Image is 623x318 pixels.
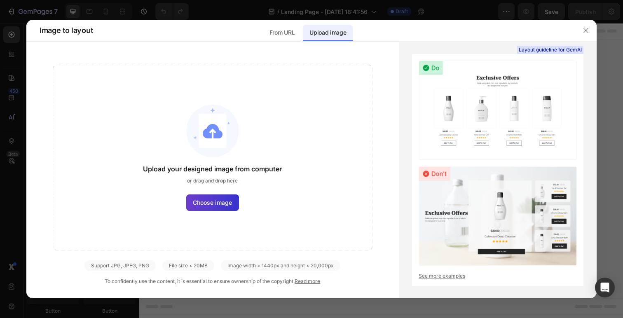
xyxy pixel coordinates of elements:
span: Image to layout [40,26,93,35]
p: From URL [269,28,295,37]
div: Image width > 1440px and height < 20,000px [221,260,340,271]
button: Add elements [249,169,307,186]
button: Add sections [187,169,244,186]
div: File size < 20MB [162,260,214,271]
div: Open Intercom Messenger [595,278,615,297]
div: To confidently use the content, it is essential to ensure ownership of the copyright. [53,278,372,285]
span: Layout guideline for GemAI [519,46,582,54]
div: Support JPG, JPEG, PNG [84,260,156,271]
div: Start with Generating from URL or image [192,215,303,222]
span: Choose image [193,198,232,207]
p: Upload image [309,28,346,37]
div: Start with Sections from sidebar [197,153,297,163]
span: Upload your designed image from computer [143,164,282,174]
a: See more examples [419,272,577,280]
span: or drag and drop here [187,177,238,185]
a: Read more [295,278,320,284]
